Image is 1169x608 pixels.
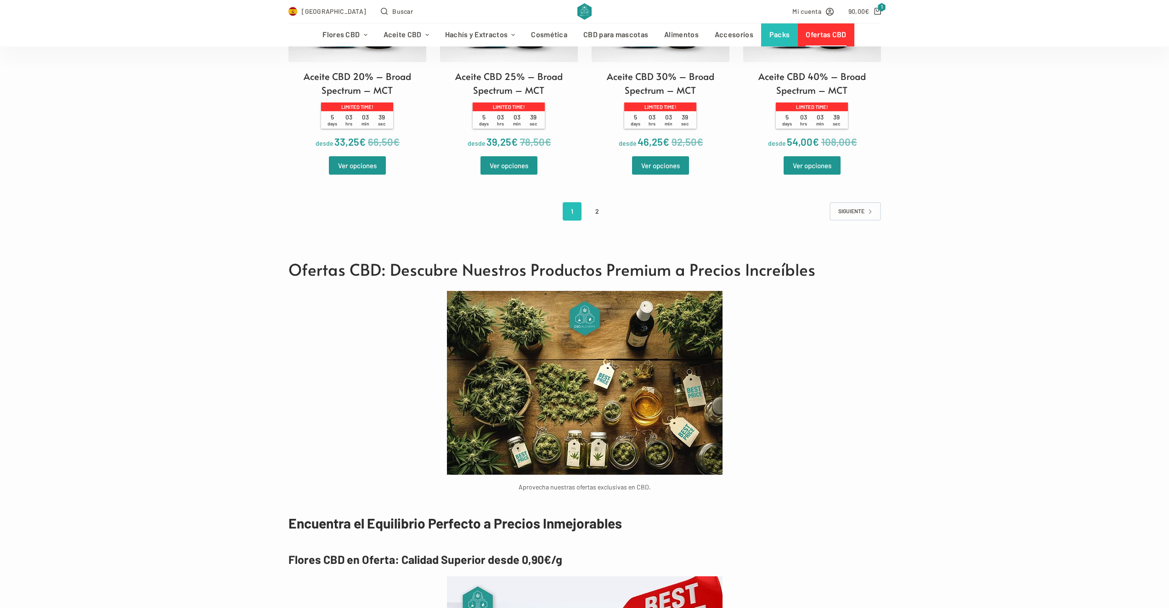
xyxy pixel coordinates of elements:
bdi: 33,25 [334,136,366,148]
span: hrs [497,121,504,126]
span: 5 [324,114,341,127]
span: hrs [649,121,655,126]
bdi: 108,00 [821,136,857,148]
bdi: 92,50 [672,136,703,148]
span: 03 [812,114,829,127]
h2: Aceite CBD 30% – Broad Spectrum – MCT [592,69,729,97]
a: Select Country [288,6,367,17]
span: 03 [341,114,357,127]
span: sec [530,121,537,126]
a: Accesorios [706,23,761,46]
span: 39 [828,114,845,127]
span: 39 [373,114,390,127]
a: Siguiente [830,202,881,221]
span: 1 [878,3,886,11]
span: 39 [525,114,542,127]
span: 03 [492,114,509,127]
a: Mi cuenta [792,6,834,17]
a: Hachís y Extractos [437,23,523,46]
a: Carro de compra [848,6,881,17]
span: 1 [563,202,582,221]
span: sec [681,121,689,126]
span: 5 [476,114,492,127]
span: Mi cuenta [792,6,821,17]
a: Elige las opciones para “Aceite CBD 30% - Broad Spectrum - MCT” [632,156,689,175]
bdi: 66,50 [368,136,400,148]
a: CBD para mascotas [576,23,656,46]
a: Elige las opciones para “Aceite CBD 40% - Broad Spectrum - MCT” [784,156,841,175]
span: 5 [779,114,796,127]
span: min [816,121,824,126]
p: Limited time! [776,102,847,111]
span: desde [468,139,486,147]
h2: Aceite CBD 25% – Broad Spectrum – MCT [440,69,578,97]
a: Cosmética [523,23,576,46]
span: 5 [627,114,644,127]
a: Alimentos [656,23,707,46]
span: days [479,121,489,126]
a: Aceite CBD [375,23,437,46]
bdi: 54,00 [787,136,819,148]
span: days [328,121,337,126]
a: Flores CBD [315,23,375,46]
h2: Aceite CBD 20% – Broad Spectrum – MCT [288,69,426,97]
span: min [665,121,672,126]
span: [GEOGRAPHIC_DATA] [302,6,366,17]
bdi: 39,25 [486,136,518,148]
a: Elige las opciones para “Aceite CBD 20% - Broad Spectrum - MCT” [329,156,386,175]
span: € [393,136,400,148]
span: sec [378,121,385,126]
span: 03 [357,114,374,127]
bdi: 46,25 [638,136,669,148]
span: hrs [345,121,352,126]
h4: Flores CBD en Oferta: Calidad Superior desde 0,90€/g [288,551,881,568]
a: Elige las opciones para “Aceite CBD 25% - Broad Spectrum - MCT” [480,156,537,175]
span: days [631,121,640,126]
span: min [361,121,369,126]
bdi: 78,50 [520,136,551,148]
span: € [813,136,819,148]
a: 2 [587,202,606,221]
span: € [697,136,703,148]
span: 03 [661,114,677,127]
span: € [545,136,551,148]
span: € [865,7,869,15]
span: 03 [796,114,812,127]
a: Packs [761,23,798,46]
span: 39 [677,114,693,127]
span: € [511,136,518,148]
a: Ofertas CBD [798,23,854,46]
span: € [663,136,669,148]
h2: Aceite CBD 40% – Broad Spectrum – MCT [743,69,881,97]
span: € [359,136,366,148]
span: 03 [509,114,525,127]
p: Limited time! [321,102,393,111]
button: Abrir formulario de búsqueda [381,6,413,17]
p: Limited time! [473,102,544,111]
span: days [782,121,792,126]
img: CBD Alchemy [577,3,592,20]
bdi: 90,00 [848,7,870,15]
span: desde [768,139,786,147]
span: desde [619,139,637,147]
span: sec [833,121,840,126]
nav: Menú de cabecera [315,23,854,46]
p: Limited time! [624,102,696,111]
h3: Encuentra el Equilibrio Perfecto a Precios Inmejorables [288,513,881,534]
img: ES Flag [288,7,298,16]
img: Aprovecha nuestras ofertas exclusivas en CBD. [447,291,723,475]
h2: Ofertas CBD: Descubre Nuestros Productos Premium a Precios Increíbles [288,257,881,282]
figcaption: Aprovecha nuestras ofertas exclusivas en CBD. [447,482,723,492]
span: € [851,136,857,148]
span: desde [316,139,333,147]
span: min [513,121,521,126]
span: Buscar [392,6,413,17]
span: hrs [800,121,807,126]
span: 03 [644,114,661,127]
